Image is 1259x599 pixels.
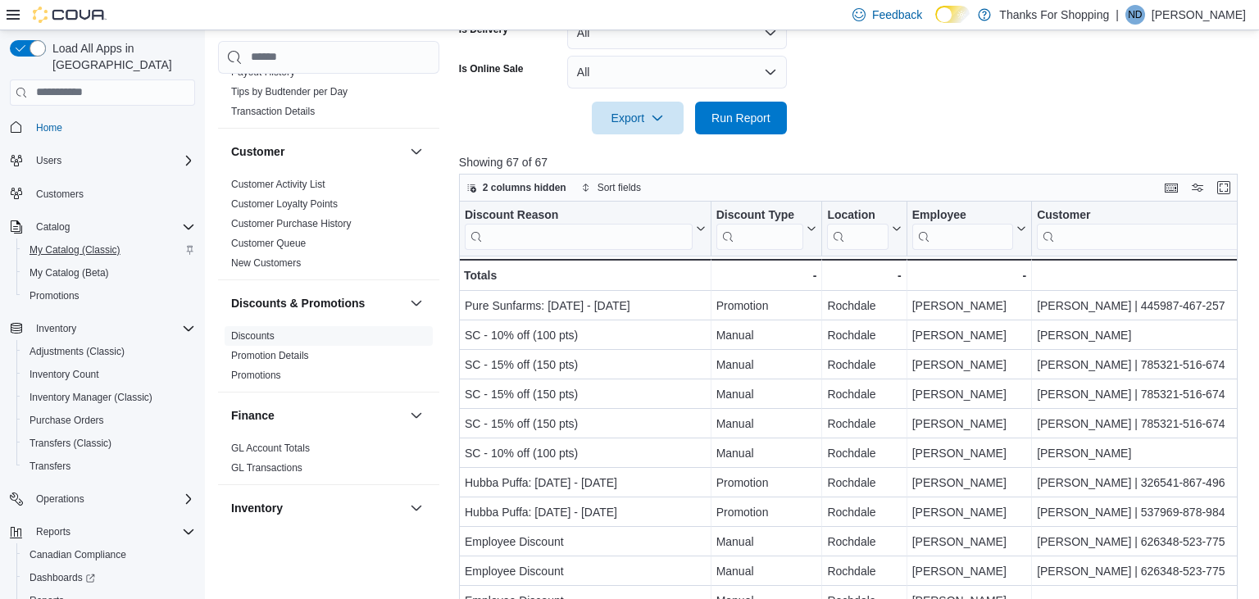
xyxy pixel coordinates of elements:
[231,106,315,117] a: Transaction Details
[16,261,202,284] button: My Catalog (Beta)
[30,522,77,542] button: Reports
[465,443,706,463] div: SC - 10% off (100 pts)
[30,266,109,279] span: My Catalog (Beta)
[16,432,202,455] button: Transfers (Classic)
[231,370,281,381] a: Promotions
[459,154,1246,170] p: Showing 67 of 67
[231,295,403,311] button: Discounts & Promotions
[30,217,195,237] span: Catalog
[23,342,195,361] span: Adjustments (Classic)
[23,411,111,430] a: Purchase Orders
[231,178,325,191] span: Customer Activity List
[16,363,202,386] button: Inventory Count
[23,388,195,407] span: Inventory Manager (Classic)
[827,443,901,463] div: Rochdale
[231,179,325,190] a: Customer Activity List
[231,442,310,455] span: GL Account Totals
[30,117,195,138] span: Home
[30,151,195,170] span: Users
[231,105,315,118] span: Transaction Details
[36,525,70,538] span: Reports
[36,322,76,335] span: Inventory
[716,532,816,551] div: Manual
[716,207,803,223] div: Discount Type
[23,433,118,453] a: Transfers (Classic)
[231,217,352,230] span: Customer Purchase History
[827,532,901,551] div: Rochdale
[567,16,787,49] button: All
[935,6,970,23] input: Dark Mode
[16,284,202,307] button: Promotions
[911,561,1025,581] div: [PERSON_NAME]
[16,340,202,363] button: Adjustments (Classic)
[465,296,706,315] div: Pure Sunfarms: [DATE] - [DATE]
[935,23,936,24] span: Dark Mode
[911,443,1025,463] div: [PERSON_NAME]
[827,502,901,522] div: Rochdale
[231,407,275,424] h3: Finance
[911,532,1025,551] div: [PERSON_NAME]
[911,355,1025,374] div: [PERSON_NAME]
[23,263,116,283] a: My Catalog (Beta)
[23,568,195,588] span: Dashboards
[36,492,84,506] span: Operations
[23,456,195,476] span: Transfers
[30,345,125,358] span: Adjustments (Classic)
[911,384,1025,404] div: [PERSON_NAME]
[716,207,803,249] div: Discount Type
[231,237,306,250] span: Customer Queue
[575,178,648,197] button: Sort fields
[3,149,202,172] button: Users
[30,414,104,427] span: Purchase Orders
[465,473,706,492] div: Hubba Puffa: [DATE] - [DATE]
[716,561,816,581] div: Manual
[592,102,684,134] button: Export
[911,325,1025,345] div: [PERSON_NAME]
[231,85,348,98] span: Tips by Budtender per Day
[36,121,62,134] span: Home
[23,240,127,260] a: My Catalog (Classic)
[23,263,195,283] span: My Catalog (Beta)
[30,184,90,204] a: Customers
[231,350,309,361] a: Promotion Details
[30,217,76,237] button: Catalog
[231,257,301,269] a: New Customers
[567,56,787,88] button: All
[827,473,901,492] div: Rochdale
[231,197,338,211] span: Customer Loyalty Points
[464,265,706,285] div: Totals
[827,384,901,404] div: Rochdale
[1125,5,1145,25] div: Nikki Dusyk
[407,142,426,161] button: Customer
[231,461,302,474] span: GL Transactions
[827,414,901,433] div: Rochdale
[30,368,99,381] span: Inventory Count
[231,143,284,160] h3: Customer
[1128,5,1142,25] span: ND
[218,438,439,484] div: Finance
[911,414,1025,433] div: [PERSON_NAME]
[716,414,816,433] div: Manual
[465,207,693,223] div: Discount Reason
[33,7,107,23] img: Cova
[911,207,1012,249] div: Employee
[23,545,195,565] span: Canadian Compliance
[3,520,202,543] button: Reports
[231,330,275,342] a: Discounts
[231,369,281,382] span: Promotions
[716,265,816,285] div: -
[30,460,70,473] span: Transfers
[23,365,106,384] a: Inventory Count
[827,355,901,374] div: Rochdale
[46,40,195,73] span: Load All Apps in [GEOGRAPHIC_DATA]
[30,391,152,404] span: Inventory Manager (Classic)
[231,198,338,210] a: Customer Loyalty Points
[231,218,352,229] a: Customer Purchase History
[30,489,195,509] span: Operations
[231,238,306,249] a: Customer Queue
[911,473,1025,492] div: [PERSON_NAME]
[231,500,283,516] h3: Inventory
[716,502,816,522] div: Promotion
[23,240,195,260] span: My Catalog (Classic)
[827,207,901,249] button: Location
